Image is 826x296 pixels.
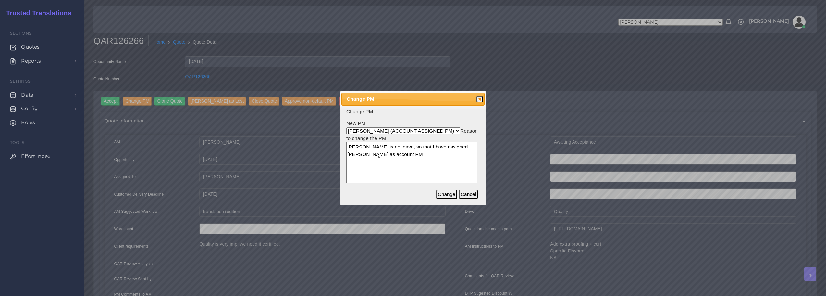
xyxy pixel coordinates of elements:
[346,108,480,206] form: New PM: Reason to change the PM:
[10,31,31,36] span: Sections
[10,140,25,145] span: Tools
[21,105,38,112] span: Config
[2,8,71,19] a: Trusted Translations
[459,190,478,199] button: Cancel
[476,96,483,102] button: Close
[21,44,40,51] span: Quotes
[21,153,50,160] span: Effort Index
[21,91,33,98] span: Data
[5,54,80,68] a: Reports
[5,149,80,163] a: Effort Index
[436,190,457,199] button: Change
[5,88,80,102] a: Data
[21,119,35,126] span: Roles
[10,79,31,84] span: Settings
[5,40,80,54] a: Quotes
[21,58,41,65] span: Reports
[5,116,80,129] a: Roles
[2,9,71,17] h2: Trusted Translations
[346,108,480,115] p: Change PM:
[5,102,80,115] a: Config
[347,95,466,103] span: Change PM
